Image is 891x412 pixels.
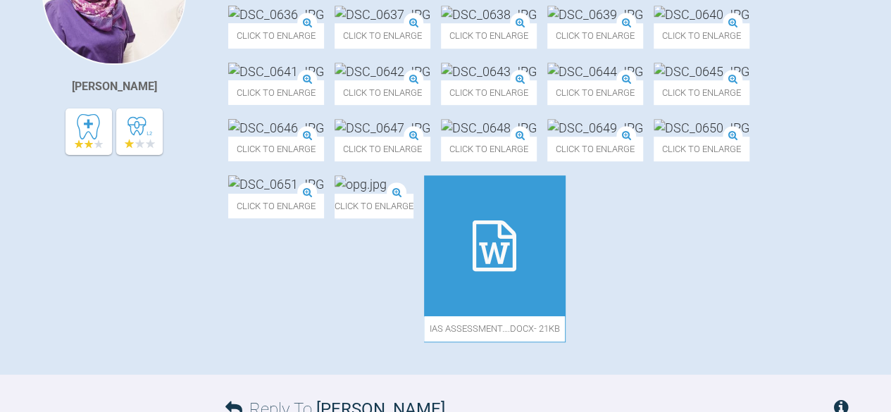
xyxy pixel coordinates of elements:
img: DSC_0651.JPG [228,175,324,193]
img: DSC_0637.JPG [335,6,430,23]
span: Click to enlarge [335,23,430,48]
span: Click to enlarge [335,137,430,161]
img: DSC_0636.JPG [228,6,324,23]
span: Click to enlarge [547,80,643,105]
img: DSC_0647.JPG [335,119,430,137]
span: Click to enlarge [547,23,643,48]
div: [PERSON_NAME] [72,77,157,96]
span: Click to enlarge [335,80,430,105]
img: DSC_0639.JPG [547,6,643,23]
img: DSC_0644.JPG [547,63,643,80]
span: Click to enlarge [654,23,749,48]
img: DSC_0649.JPG [547,119,643,137]
span: Click to enlarge [228,23,324,48]
img: opg.jpg [335,175,387,193]
span: Click to enlarge [441,23,537,48]
span: Click to enlarge [654,137,749,161]
span: IAS ASSESSMENT….docx - 21KB [424,316,565,341]
img: DSC_0641.JPG [228,63,324,80]
span: Click to enlarge [228,80,324,105]
img: DSC_0646.JPG [228,119,324,137]
span: Click to enlarge [654,80,749,105]
span: Click to enlarge [335,194,413,218]
img: DSC_0645.JPG [654,63,749,80]
img: DSC_0648.JPG [441,119,537,137]
span: Click to enlarge [441,80,537,105]
img: DSC_0640.JPG [654,6,749,23]
span: Click to enlarge [228,137,324,161]
img: DSC_0642.JPG [335,63,430,80]
img: DSC_0638.JPG [441,6,537,23]
img: DSC_0643.JPG [441,63,537,80]
img: DSC_0650.JPG [654,119,749,137]
span: Click to enlarge [441,137,537,161]
span: Click to enlarge [547,137,643,161]
span: Click to enlarge [228,194,324,218]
